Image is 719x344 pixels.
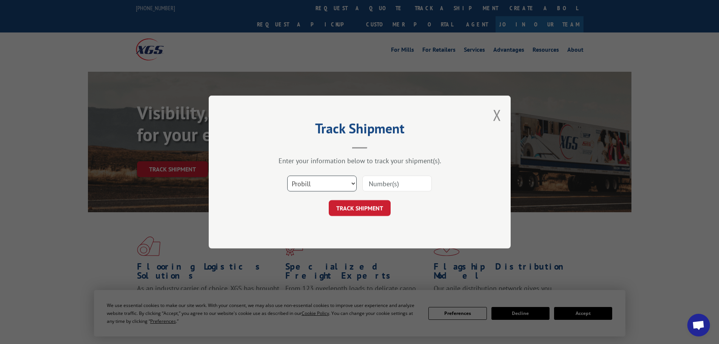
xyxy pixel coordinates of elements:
[687,314,710,336] a: Open chat
[329,200,391,216] button: TRACK SHIPMENT
[246,156,473,165] div: Enter your information below to track your shipment(s).
[493,105,501,125] button: Close modal
[246,123,473,137] h2: Track Shipment
[362,176,432,191] input: Number(s)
